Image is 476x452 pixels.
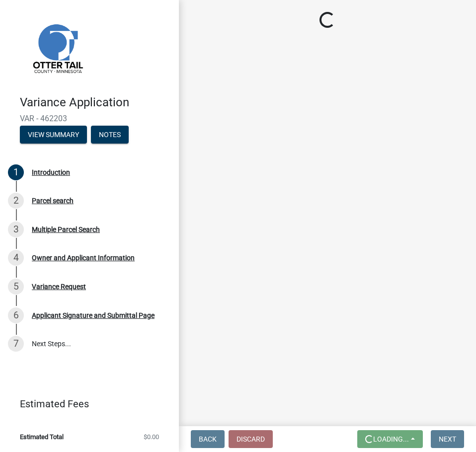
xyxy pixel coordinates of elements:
[32,254,135,261] div: Owner and Applicant Information
[8,336,24,352] div: 7
[32,197,74,204] div: Parcel search
[8,307,24,323] div: 6
[20,434,64,440] span: Estimated Total
[20,114,159,123] span: VAR - 462203
[199,435,217,443] span: Back
[91,126,129,144] button: Notes
[20,10,94,85] img: Otter Tail County, Minnesota
[8,394,163,414] a: Estimated Fees
[8,222,24,237] div: 3
[439,435,456,443] span: Next
[431,430,464,448] button: Next
[32,312,155,319] div: Applicant Signature and Submittal Page
[32,169,70,176] div: Introduction
[373,435,409,443] span: Loading...
[20,126,87,144] button: View Summary
[191,430,225,448] button: Back
[8,193,24,209] div: 2
[20,131,87,139] wm-modal-confirm: Summary
[229,430,273,448] button: Discard
[32,226,100,233] div: Multiple Parcel Search
[32,283,86,290] div: Variance Request
[144,434,159,440] span: $0.00
[20,95,171,110] h4: Variance Application
[8,279,24,295] div: 5
[91,131,129,139] wm-modal-confirm: Notes
[8,250,24,266] div: 4
[357,430,423,448] button: Loading...
[8,164,24,180] div: 1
